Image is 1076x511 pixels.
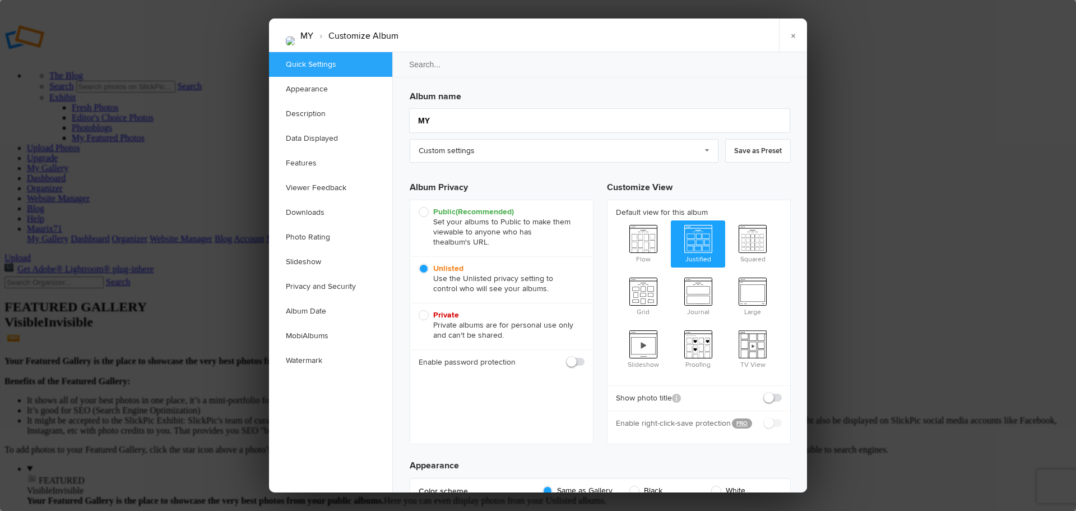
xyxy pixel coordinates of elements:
[313,26,398,45] li: Customize Album
[725,326,780,371] span: TV View
[269,250,392,274] a: Slideshow
[269,225,392,250] a: Photo Rating
[9,10,108,31] span: I MIEI VIDEO
[616,207,782,218] b: Default view for this album
[725,139,791,163] a: Save as Preset
[732,418,752,429] a: PRO
[616,273,671,318] span: Grid
[269,126,392,151] a: Data Displayed
[444,237,489,247] span: album's URL.
[725,273,780,318] span: Large
[286,36,295,45] img: 1.jpg
[456,207,514,217] i: (Recommended)
[9,72,198,82] a: ALTRA GALLERIA FOTO
[607,172,791,200] h3: Customize View
[269,274,392,299] a: Privacy and Security
[269,52,392,77] a: Quick Settings
[410,85,791,103] h3: Album name
[616,326,671,371] span: Slideshow
[433,310,459,320] b: Private
[419,310,579,340] span: Private albums are for personal use only and can't be shared.
[671,273,726,318] span: Journal
[269,348,392,373] a: Watermark
[269,200,392,225] a: Downloads
[419,264,579,294] span: Use the Unlisted privacy setting to control who will see your albums.
[725,220,780,265] span: Squared
[269,77,392,102] a: Appearance
[410,139,718,163] a: Custom settings
[616,220,671,265] span: Flow
[711,486,776,496] span: White
[671,326,726,371] span: Proofing
[410,450,791,472] h3: Appearance
[419,357,516,368] b: Enable password protection
[542,486,613,496] span: Same as Gallery
[433,264,463,273] b: Unlisted
[410,172,593,200] h3: Album Privacy
[269,176,392,200] a: Viewer Feedback
[616,393,681,404] b: Show photo title
[433,207,514,217] b: Public
[269,151,392,176] a: Features
[629,486,694,496] span: Black
[419,207,579,247] span: Set your albums to Public to make them viewable to anyone who has the
[9,63,198,85] span: ALTRA GALLERIA FOTO
[300,26,313,45] li: MY
[269,102,392,126] a: Description
[671,220,726,265] span: Justified
[9,18,108,29] a: I MIEI VIDEO
[269,324,392,348] a: MobiAlbums
[269,299,392,324] a: Album Date
[779,19,807,52] a: ×
[616,418,723,429] b: Enable right-click-save protection
[419,486,531,497] b: Color scheme
[392,52,809,77] input: Search...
